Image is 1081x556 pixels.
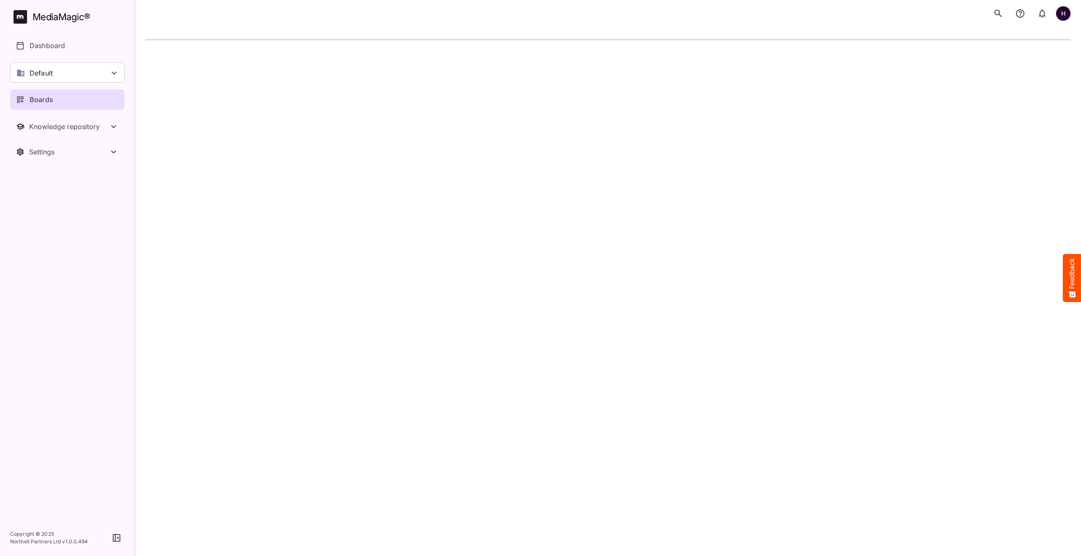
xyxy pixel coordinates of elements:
[1034,5,1051,22] button: notifications
[30,40,65,51] p: Dashboard
[10,89,125,110] a: Boards
[10,142,125,162] nav: Settings
[10,538,88,545] p: Northell Partners Ltd v 1.0.0.494
[10,116,125,137] nav: Knowledge repository
[14,10,125,24] a: MediaMagic®
[30,94,53,105] p: Boards
[1063,254,1081,302] button: Feedback
[33,10,90,24] div: MediaMagic ®
[10,530,88,538] p: Copyright © 2025
[10,35,125,56] a: Dashboard
[1056,6,1071,21] div: H
[10,116,125,137] button: Toggle Knowledge repository
[29,148,109,156] div: Settings
[990,5,1007,22] button: search
[1012,5,1029,22] button: notifications
[10,142,125,162] button: Toggle Settings
[29,122,109,131] div: Knowledge repository
[30,68,53,78] p: Default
